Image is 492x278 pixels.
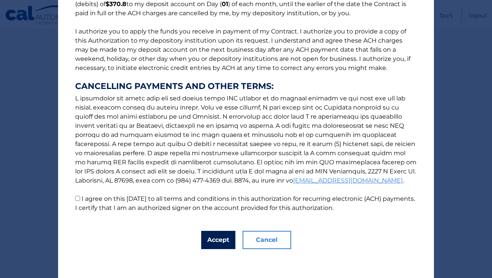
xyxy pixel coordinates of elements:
[75,195,415,211] label: I agree on this [DATE] to all terms and conditions in this authorization for recurring electronic...
[75,82,417,91] strong: CANCELLING PAYMENTS AND OTHER TERMS:
[293,177,403,184] a: [EMAIL_ADDRESS][DOMAIN_NAME]
[222,0,228,8] b: 01
[106,0,126,8] b: $370.8
[243,231,291,249] button: Cancel
[201,231,235,249] button: Accept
